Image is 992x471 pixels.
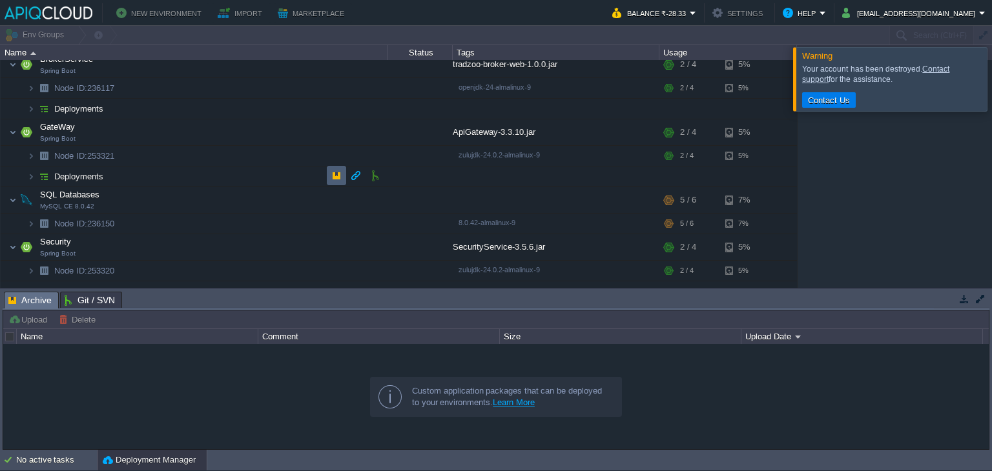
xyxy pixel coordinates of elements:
[802,64,984,85] div: Your account has been destroyed. for the assistance.
[453,52,659,77] div: tradzoo-broker-web-1.0.0.jar
[59,314,99,325] button: Delete
[30,52,36,55] img: AMDAwAAAACH5BAEAAAAALAAAAAABAAEAAAICRAEAOw==
[680,119,696,145] div: 2 / 4
[27,261,35,281] img: AMDAwAAAACH5BAEAAAAALAAAAAABAAEAAAICRAEAOw==
[842,5,979,21] button: [EMAIL_ADDRESS][DOMAIN_NAME]
[725,119,767,145] div: 5%
[501,329,741,344] div: Size
[35,261,53,281] img: AMDAwAAAACH5BAEAAAAALAAAAAABAAEAAAICRAEAOw==
[27,99,35,119] img: AMDAwAAAACH5BAEAAAAALAAAAAABAAEAAAICRAEAOw==
[459,151,540,159] span: zulujdk-24.0.2-almalinux-9
[54,219,87,228] span: Node ID:
[39,54,95,64] a: BrokerServiceSpring Boot
[680,187,696,213] div: 5 / 6
[9,234,17,260] img: AMDAwAAAACH5BAEAAAAALAAAAAABAAEAAAICRAEAOw==
[116,5,205,21] button: New Environment
[9,52,17,77] img: AMDAwAAAACH5BAEAAAAALAAAAAABAAEAAAICRAEAOw==
[459,266,540,274] span: zulujdk-24.0.2-almalinux-9
[39,190,101,199] a: SQL DatabasesMySQL CE 8.0.42
[725,187,767,213] div: 7%
[725,234,767,260] div: 5%
[218,5,266,21] button: Import
[725,146,767,166] div: 5%
[412,385,611,408] div: Custom application packages that can be deployed to your environments.
[53,265,116,276] span: 253320
[39,189,101,200] span: SQL Databases
[35,99,53,119] img: AMDAwAAAACH5BAEAAAAALAAAAAABAAEAAAICRAEAOw==
[8,314,51,325] button: Upload
[259,329,499,344] div: Comment
[54,151,87,161] span: Node ID:
[459,219,515,226] span: 8.0.42-almalinux-9
[53,218,116,229] a: Node ID:236150
[453,45,659,60] div: Tags
[725,78,767,98] div: 5%
[27,214,35,234] img: AMDAwAAAACH5BAEAAAAALAAAAAABAAEAAAICRAEAOw==
[65,292,115,308] span: Git / SVN
[16,450,97,470] div: No active tasks
[493,397,535,407] a: Learn More
[17,119,36,145] img: AMDAwAAAACH5BAEAAAAALAAAAAABAAEAAAICRAEAOw==
[278,5,348,21] button: Marketplace
[17,187,36,213] img: AMDAwAAAACH5BAEAAAAALAAAAAABAAEAAAICRAEAOw==
[804,94,854,106] button: Contact Us
[35,214,53,234] img: AMDAwAAAACH5BAEAAAAALAAAAAABAAEAAAICRAEAOw==
[53,83,116,94] a: Node ID:236117
[40,203,94,210] span: MySQL CE 8.0.42
[103,454,196,466] button: Deployment Manager
[680,146,694,166] div: 2 / 4
[453,234,659,260] div: SecurityService-3.5.6.jar
[742,329,982,344] div: Upload Date
[389,45,452,60] div: Status
[680,52,696,77] div: 2 / 4
[725,214,767,234] div: 7%
[40,135,76,143] span: Spring Boot
[40,67,76,75] span: Spring Boot
[53,103,105,114] a: Deployments
[9,187,17,213] img: AMDAwAAAACH5BAEAAAAALAAAAAABAAEAAAICRAEAOw==
[40,250,76,257] span: Spring Boot
[680,234,696,260] div: 2 / 4
[39,121,77,132] span: GateWay
[53,171,105,182] a: Deployments
[39,237,73,246] a: SecuritySpring Boot
[35,146,53,166] img: AMDAwAAAACH5BAEAAAAALAAAAAABAAEAAAICRAEAOw==
[725,52,767,77] div: 5%
[17,234,36,260] img: AMDAwAAAACH5BAEAAAAALAAAAAABAAEAAAICRAEAOw==
[783,5,820,21] button: Help
[8,292,52,308] span: Archive
[802,51,832,61] span: Warning
[680,261,694,281] div: 2 / 4
[17,52,36,77] img: AMDAwAAAACH5BAEAAAAALAAAAAABAAEAAAICRAEAOw==
[53,150,116,161] span: 253321
[54,83,87,93] span: Node ID:
[9,119,17,145] img: AMDAwAAAACH5BAEAAAAALAAAAAABAAEAAAICRAEAOw==
[35,166,53,186] img: AMDAwAAAACH5BAEAAAAALAAAAAABAAEAAAICRAEAOw==
[54,266,87,276] span: Node ID:
[459,83,531,91] span: openjdk-24-almalinux-9
[53,265,116,276] a: Node ID:253320
[680,214,694,234] div: 5 / 6
[27,166,35,186] img: AMDAwAAAACH5BAEAAAAALAAAAAABAAEAAAICRAEAOw==
[453,119,659,145] div: ApiGateway-3.3.10.jar
[35,78,53,98] img: AMDAwAAAACH5BAEAAAAALAAAAAABAAEAAAICRAEAOw==
[53,83,116,94] span: 236117
[27,281,35,301] img: AMDAwAAAACH5BAEAAAAALAAAAAABAAEAAAICRAEAOw==
[53,218,116,229] span: 236150
[712,5,767,21] button: Settings
[1,45,387,60] div: Name
[680,78,694,98] div: 2 / 4
[53,286,105,297] a: Deployments
[612,5,690,21] button: Balance ₹-28.33
[725,261,767,281] div: 5%
[27,78,35,98] img: AMDAwAAAACH5BAEAAAAALAAAAAABAAEAAAICRAEAOw==
[5,6,92,19] img: APIQCloud
[39,122,77,132] a: GateWaySpring Boot
[27,146,35,166] img: AMDAwAAAACH5BAEAAAAALAAAAAABAAEAAAICRAEAOw==
[39,236,73,247] span: Security
[17,329,258,344] div: Name
[35,281,53,301] img: AMDAwAAAACH5BAEAAAAALAAAAAABAAEAAAICRAEAOw==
